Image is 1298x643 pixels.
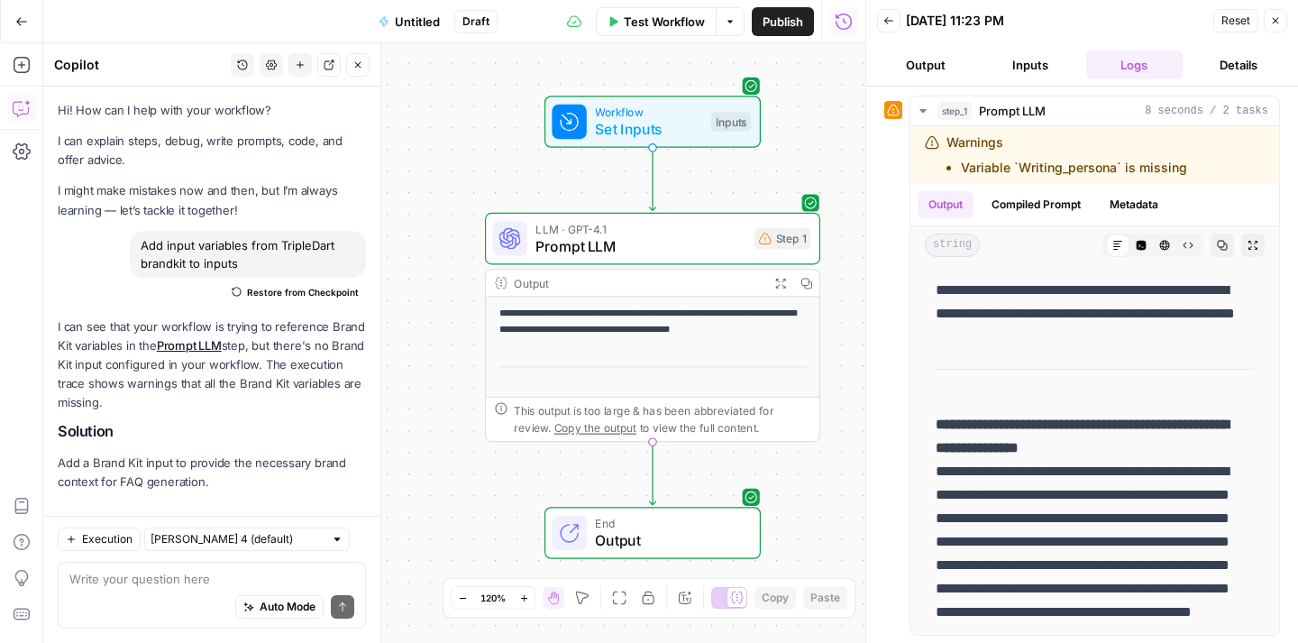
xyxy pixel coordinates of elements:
button: Untitled [368,7,451,36]
span: Auto Mode [260,599,315,615]
span: Copy [762,590,789,606]
span: 120% [480,591,506,605]
span: LLM · GPT-4.1 [535,220,745,237]
span: Test Workflow [624,13,705,31]
span: 8 seconds / 2 tasks [1145,103,1268,119]
span: Copy the output [554,421,636,434]
span: Restore from Checkpoint [247,285,359,299]
span: Draft [462,14,489,30]
p: I can explain steps, debug, write prompts, code, and offer advice. [58,132,366,170]
div: Inputs [711,112,751,132]
p: I can see that your workflow is trying to reference Brand Kit variables in the step, but there's ... [58,317,366,413]
div: Add input variables from TripleDart brandkit to inputs [130,231,366,278]
span: Prompt LLM [979,102,1046,120]
div: Output [514,274,761,291]
div: 8 seconds / 2 tasks [910,126,1279,635]
span: Set Inputs [595,118,702,140]
button: 8 seconds / 2 tasks [910,96,1279,125]
span: Paste [810,590,840,606]
button: Inputs [982,51,1079,79]
button: Publish [752,7,814,36]
p: Hi! How can I help with your workflow? [58,101,366,120]
span: Untitled [395,13,440,31]
span: Workflow [595,104,702,121]
button: Compiled Prompt [981,191,1092,218]
p: Add a Brand Kit input to provide the necessary brand context for FAQ generation. [58,454,366,491]
button: Test Workflow [596,7,716,36]
button: Execution [58,528,141,551]
div: This output is too large & has been abbreviated for review. to view the full content. [514,402,810,436]
button: Output [877,51,974,79]
span: Output [595,529,742,551]
span: step_1 [937,102,972,120]
button: Logs [1086,51,1184,79]
li: Variable `Writing_persona` is missing [961,159,1187,177]
span: Reset [1221,13,1250,29]
a: Prompt LLM [157,338,222,353]
h2: Solution [58,423,366,440]
div: Copilot [54,56,225,74]
button: Reset [1213,9,1258,32]
span: Publish [763,13,803,31]
p: I might make mistakes now and then, but I’m always learning — let’s tackle it together! [58,181,366,219]
button: Paste [803,586,847,610]
button: Details [1190,51,1287,79]
button: Metadata [1099,191,1169,218]
div: Step 1 [754,228,810,250]
h3: New Inputs [58,510,366,534]
div: WorkflowSet InputsInputs [485,96,820,148]
span: Prompt LLM [535,235,745,257]
button: Restore from Checkpoint [224,281,366,303]
button: Copy [754,586,796,610]
span: Execution [82,531,133,547]
g: Edge from step_1 to end [649,442,655,505]
g: Edge from start to step_1 [649,148,655,211]
div: EndOutput [485,507,820,559]
button: Auto Mode [235,595,324,619]
input: Claude Sonnet 4 (default) [151,530,324,548]
span: string [925,234,980,257]
span: End [595,515,742,532]
div: Warnings [946,133,1187,177]
button: Output [918,191,973,218]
